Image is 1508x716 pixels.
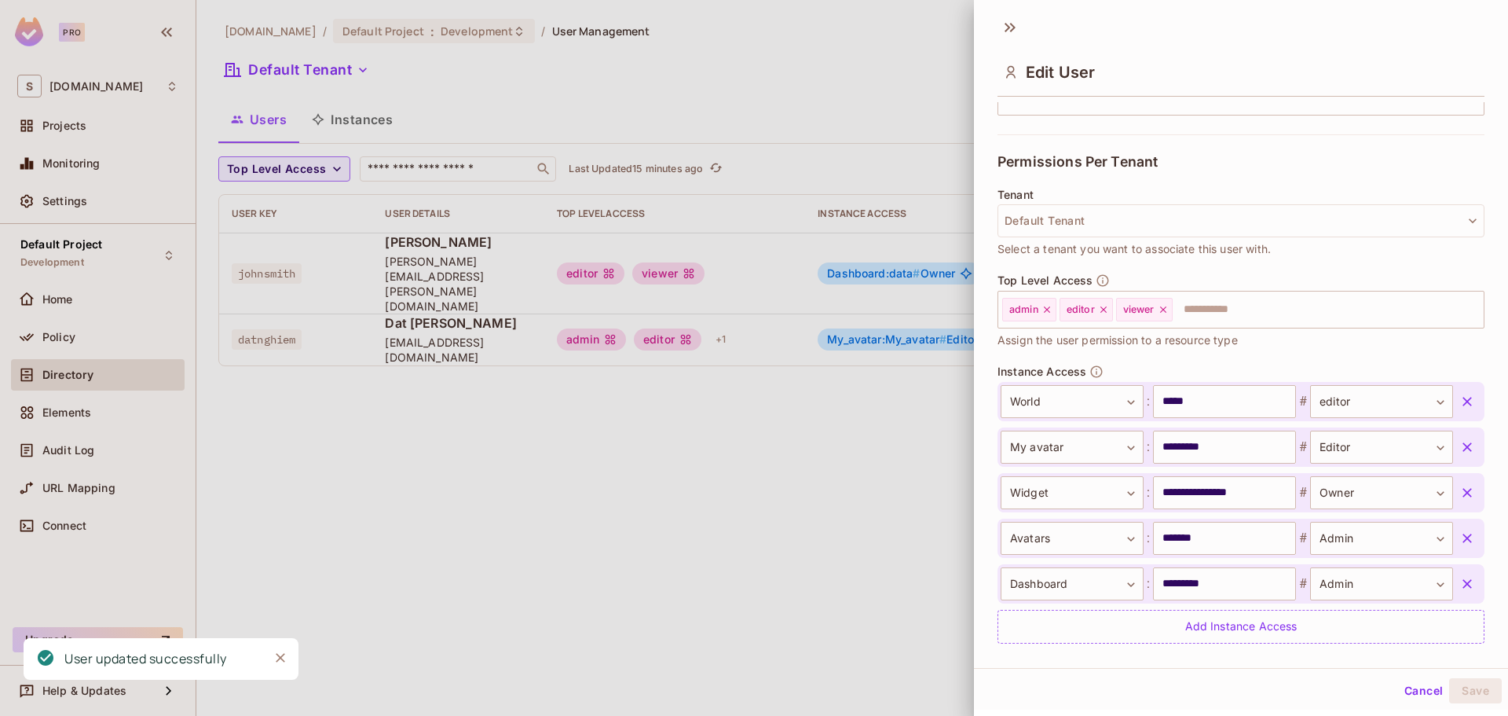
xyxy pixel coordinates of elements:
[1002,298,1056,321] div: admin
[269,646,292,670] button: Close
[997,189,1034,201] span: Tenant
[1296,438,1310,457] span: #
[1144,575,1153,593] span: :
[1067,303,1095,316] span: editor
[1144,483,1153,502] span: :
[1449,678,1502,703] button: Save
[1116,298,1173,321] div: viewer
[1296,392,1310,411] span: #
[1310,567,1453,600] div: Admin
[1123,303,1155,316] span: viewer
[997,274,1093,287] span: Top Level Access
[997,154,1158,170] span: Permissions Per Tenant
[1026,63,1095,82] span: Edit User
[1296,483,1310,502] span: #
[1310,385,1453,418] div: editor
[1001,522,1144,555] div: Avatars
[1001,385,1144,418] div: World
[1144,392,1153,411] span: :
[1310,431,1453,464] div: Editor
[997,241,1271,258] span: Select a tenant you want to associate this user with.
[1001,567,1144,600] div: Dashboard
[1296,529,1310,548] span: #
[1476,307,1479,310] button: Open
[1060,298,1113,321] div: editor
[1310,476,1453,509] div: Owner
[1144,529,1153,548] span: :
[1296,575,1310,593] span: #
[1310,522,1453,555] div: Admin
[1001,476,1144,509] div: Widget
[997,204,1484,237] button: Default Tenant
[64,649,227,669] div: User updated successfully
[1001,431,1144,464] div: My avatar
[997,610,1484,644] div: Add Instance Access
[1009,303,1038,316] span: admin
[1144,438,1153,457] span: :
[997,365,1086,378] span: Instance Access
[997,332,1238,349] span: Assign the user permission to a resource type
[1398,678,1449,703] button: Cancel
